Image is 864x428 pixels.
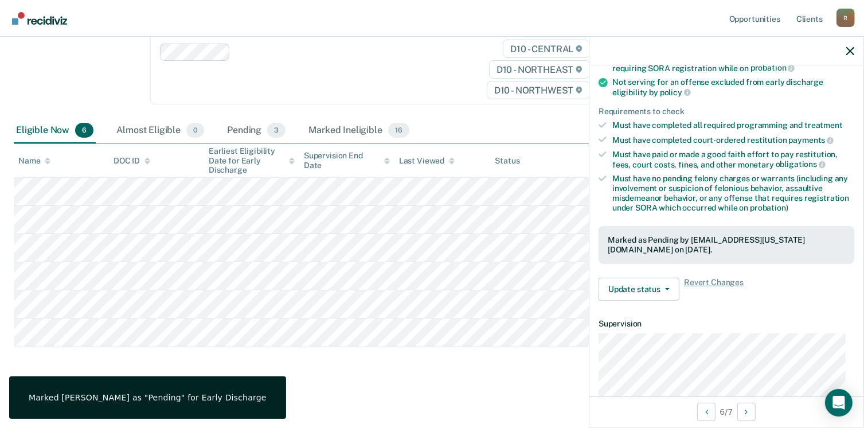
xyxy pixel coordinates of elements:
[750,63,795,72] span: probation
[487,81,590,99] span: D10 - NORTHWEST
[306,118,411,143] div: Marked Ineligible
[737,403,756,421] button: Next Opportunity
[114,156,150,166] div: DOC ID
[697,403,716,421] button: Previous Opportunity
[804,120,843,130] span: treatment
[18,156,50,166] div: Name
[789,135,834,145] span: payments
[29,392,267,403] div: Marked [PERSON_NAME] as "Pending" for Early Discharge
[186,123,204,138] span: 0
[75,123,93,138] span: 6
[399,156,455,166] div: Last Viewed
[599,319,854,329] dt: Supervision
[599,107,854,116] div: Requirements to check
[608,235,845,255] div: Marked as Pending by [EMAIL_ADDRESS][US_STATE][DOMAIN_NAME] on [DATE].
[225,118,288,143] div: Pending
[612,120,854,130] div: Must have completed all required programming and
[14,118,96,143] div: Eligible Now
[836,9,855,27] button: Profile dropdown button
[267,123,286,138] span: 3
[750,203,788,212] span: probation)
[660,88,691,97] span: policy
[589,396,863,427] div: 6 / 7
[612,150,854,169] div: Must have paid or made a good faith effort to pay restitution, fees, court costs, fines, and othe...
[489,60,590,79] span: D10 - NORTHEAST
[836,9,855,27] div: R
[684,278,744,301] span: Revert Changes
[599,278,679,301] button: Update status
[495,156,519,166] div: Status
[388,123,409,138] span: 16
[612,77,854,97] div: Not serving for an offense excluded from early discharge eligibility by
[612,174,854,212] div: Must have no pending felony charges or warrants (including any involvement or suspicion of feloni...
[612,135,854,145] div: Must have completed court-ordered restitution
[304,151,390,170] div: Supervision End Date
[209,146,295,175] div: Earliest Eligibility Date for Early Discharge
[503,40,590,58] span: D10 - CENTRAL
[825,389,853,417] div: Open Intercom Messenger
[114,118,206,143] div: Almost Eligible
[12,12,67,25] img: Recidiviz
[776,159,826,169] span: obligations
